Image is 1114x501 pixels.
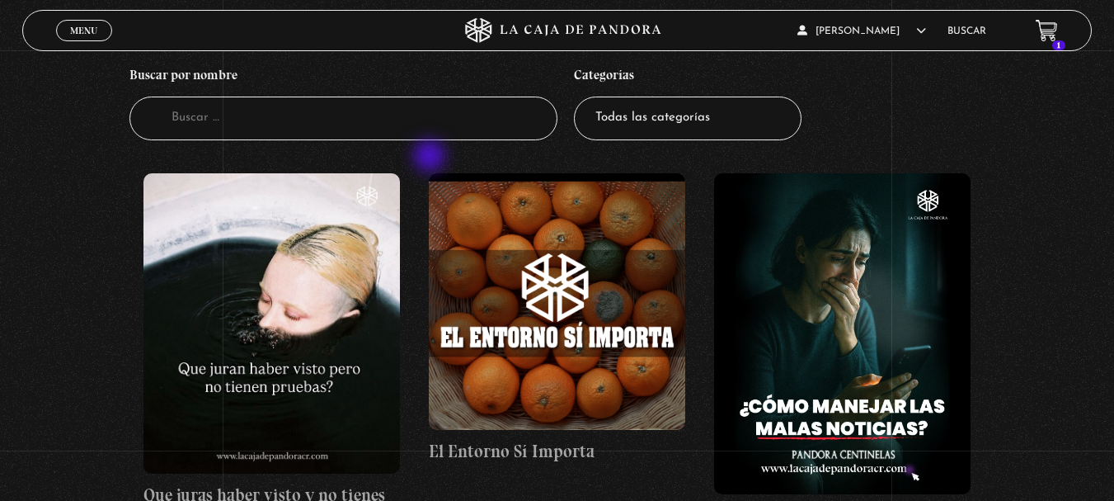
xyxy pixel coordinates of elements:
span: [PERSON_NAME] [797,26,926,36]
h4: Buscar por nombre [129,59,557,97]
span: Cerrar [64,40,103,51]
span: 1 [1052,40,1065,50]
h4: El Entorno Sí Importa [429,438,685,465]
span: Menu [70,26,97,35]
a: 1 [1036,20,1058,42]
h4: Categorías [574,59,801,97]
a: El Entorno Sí Importa [429,173,685,465]
a: Buscar [947,26,986,36]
